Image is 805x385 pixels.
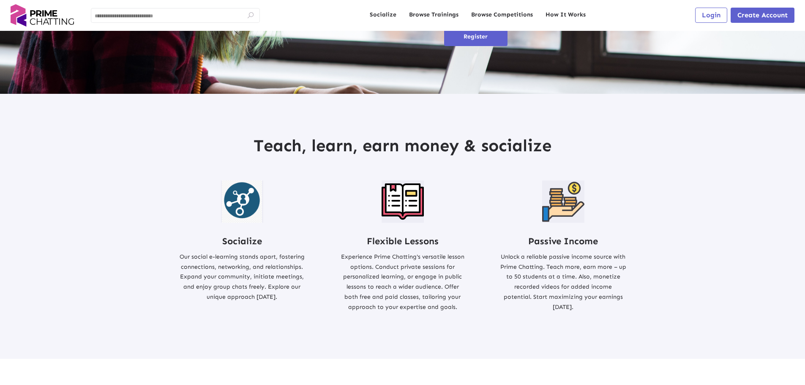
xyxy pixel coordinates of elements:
[339,252,466,312] p: Experience Prime Chatting's versatile lesson options. Conduct private sessions for personalized l...
[695,8,727,23] button: Login
[179,252,306,302] p: Our social e-learning stands apart, fostering connections, networking, and relationships. Expand ...
[546,11,586,19] a: How It Works
[731,8,794,23] button: Create Account
[409,11,458,19] a: Browse Trainings
[179,235,306,248] h3: Socialize
[370,11,396,19] a: Socialize
[168,136,637,155] h2: Teach, learn, earn money & socialize
[464,33,488,40] span: Register
[737,11,788,19] span: Create Account
[542,180,584,223] img: firstcontentImages1652277028.png
[11,4,74,27] img: logo
[339,235,466,248] h3: Flexible Lessons
[221,180,263,223] img: firstcontentImages1652276912.png
[500,252,627,312] p: Unlock a reliable passive income source with Prime Chatting. Teach more, earn more – up to 50 stu...
[444,27,508,46] button: Register
[471,11,533,19] a: Browse Competitions
[500,235,627,248] h3: Passive Income
[702,11,720,19] span: Login
[382,180,424,223] img: firstcontentImages1652276998.png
